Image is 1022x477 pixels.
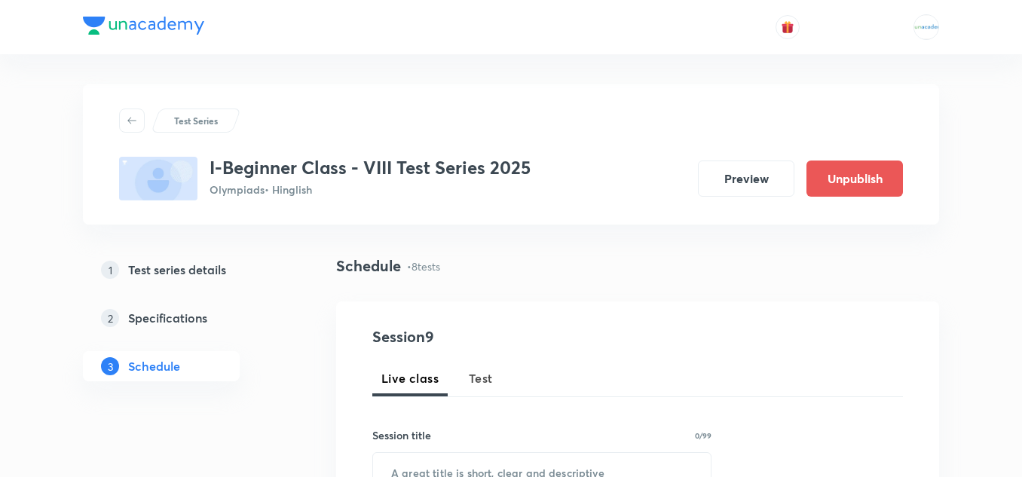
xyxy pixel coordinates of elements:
[128,261,226,279] h5: Test series details
[83,17,204,35] img: Company Logo
[806,161,903,197] button: Unpublish
[174,114,218,127] p: Test Series
[101,309,119,327] p: 2
[119,157,197,200] img: fallback-thumbnail.png
[83,17,204,38] a: Company Logo
[695,432,711,439] p: 0/99
[913,14,939,40] img: MOHAMMED SHOAIB
[698,161,794,197] button: Preview
[372,427,431,443] h6: Session title
[776,15,800,39] button: avatar
[210,182,531,197] p: Olympiads • Hinglish
[83,255,288,285] a: 1Test series details
[128,309,207,327] h5: Specifications
[83,303,288,333] a: 2Specifications
[381,369,439,387] span: Live class
[128,357,180,375] h5: Schedule
[407,258,440,274] p: • 8 tests
[210,157,531,179] h3: I-Beginner Class - VIII Test Series 2025
[336,255,401,277] h4: Schedule
[781,20,794,34] img: avatar
[101,261,119,279] p: 1
[101,357,119,375] p: 3
[372,326,647,348] h4: Session 9
[469,369,493,387] span: Test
